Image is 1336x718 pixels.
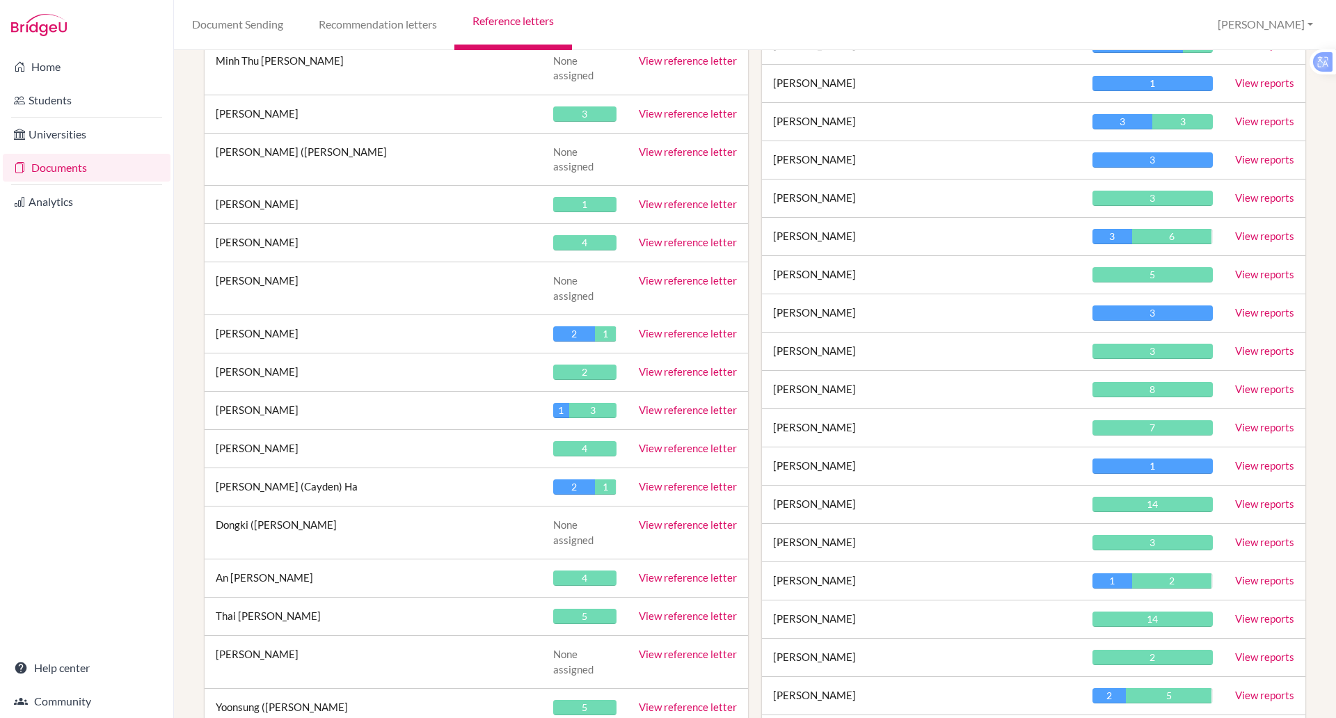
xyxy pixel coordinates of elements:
[639,145,737,158] a: View reference letter
[762,371,1081,409] td: [PERSON_NAME]
[1092,305,1213,321] div: 3
[639,236,737,248] a: View reference letter
[1235,383,1294,395] a: View reports
[205,186,542,224] td: [PERSON_NAME]
[762,141,1081,179] td: [PERSON_NAME]
[569,403,617,418] div: 3
[1126,688,1211,703] div: 5
[1211,12,1319,38] button: [PERSON_NAME]
[639,518,737,531] a: View reference letter
[595,326,616,342] div: 1
[205,224,542,262] td: [PERSON_NAME]
[762,65,1081,103] td: [PERSON_NAME]
[3,654,170,682] a: Help center
[1092,382,1213,397] div: 8
[1235,574,1294,587] a: View reports
[553,235,617,250] div: 4
[762,562,1081,600] td: [PERSON_NAME]
[1235,689,1294,701] a: View reports
[639,107,737,120] a: View reference letter
[1235,77,1294,89] a: View reports
[1235,230,1294,242] a: View reports
[3,120,170,148] a: Universities
[1092,688,1126,703] div: 2
[205,392,542,430] td: [PERSON_NAME]
[553,365,617,380] div: 2
[205,353,542,392] td: [PERSON_NAME]
[1092,458,1213,474] div: 1
[553,571,617,586] div: 4
[205,636,542,689] td: [PERSON_NAME]
[553,609,617,624] div: 5
[3,188,170,216] a: Analytics
[3,86,170,114] a: Students
[1235,421,1294,433] a: View reports
[553,441,617,456] div: 4
[639,609,737,622] a: View reference letter
[1092,420,1213,436] div: 7
[1132,229,1211,244] div: 6
[553,700,617,715] div: 5
[639,198,737,210] a: View reference letter
[1132,573,1211,589] div: 2
[1092,650,1213,665] div: 2
[1235,536,1294,548] a: View reports
[639,648,737,660] a: View reference letter
[3,53,170,81] a: Home
[1092,267,1213,282] div: 5
[1152,114,1213,129] div: 3
[762,333,1081,371] td: [PERSON_NAME]
[639,480,737,493] a: View reference letter
[1092,344,1213,359] div: 3
[762,600,1081,639] td: [PERSON_NAME]
[1235,612,1294,625] a: View reports
[11,14,67,36] img: Bridge-U
[1235,497,1294,510] a: View reports
[762,486,1081,524] td: [PERSON_NAME]
[1092,152,1213,168] div: 3
[639,274,737,287] a: View reference letter
[205,506,542,559] td: Dongki ([PERSON_NAME]
[639,442,737,454] a: View reference letter
[762,218,1081,256] td: [PERSON_NAME]
[762,256,1081,294] td: [PERSON_NAME]
[553,145,594,173] span: None assigned
[1235,153,1294,166] a: View reports
[553,648,594,675] span: None assigned
[1092,76,1213,91] div: 1
[1092,612,1213,627] div: 14
[1092,497,1213,512] div: 14
[553,518,594,545] span: None assigned
[1235,344,1294,357] a: View reports
[205,559,542,598] td: An [PERSON_NAME]
[762,639,1081,677] td: [PERSON_NAME]
[762,677,1081,715] td: [PERSON_NAME]
[762,294,1081,333] td: [PERSON_NAME]
[553,326,595,342] div: 2
[205,133,542,186] td: [PERSON_NAME] ([PERSON_NAME]
[762,179,1081,218] td: [PERSON_NAME]
[762,409,1081,447] td: [PERSON_NAME]
[1092,573,1132,589] div: 1
[639,54,737,67] a: View reference letter
[205,42,542,95] td: Minh Thu [PERSON_NAME]
[1092,114,1153,129] div: 3
[205,315,542,353] td: [PERSON_NAME]
[1092,535,1213,550] div: 3
[1092,191,1213,206] div: 3
[595,479,616,495] div: 1
[1235,651,1294,663] a: View reports
[1235,306,1294,319] a: View reports
[553,54,594,81] span: None assigned
[762,524,1081,562] td: [PERSON_NAME]
[639,571,737,584] a: View reference letter
[553,403,569,418] div: 1
[205,598,542,636] td: Thai [PERSON_NAME]
[1235,268,1294,280] a: View reports
[639,365,737,378] a: View reference letter
[3,154,170,182] a: Documents
[762,103,1081,141] td: [PERSON_NAME]
[205,468,542,506] td: [PERSON_NAME] (Cayden) Ha
[639,404,737,416] a: View reference letter
[553,197,617,212] div: 1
